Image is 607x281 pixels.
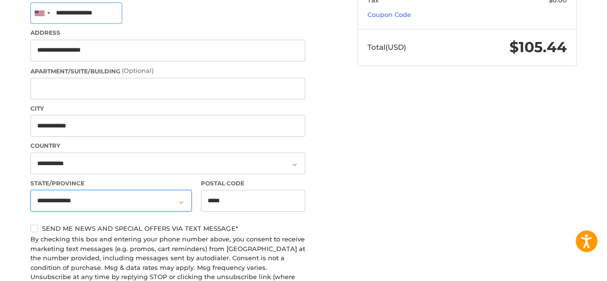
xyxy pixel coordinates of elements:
[367,42,406,52] span: Total (USD)
[201,179,305,188] label: Postal Code
[527,255,607,281] iframe: Google Customer Reviews
[367,11,411,18] a: Coupon Code
[30,28,305,37] label: Address
[30,225,305,232] label: Send me news and special offers via text message*
[30,66,305,76] label: Apartment/Suite/Building
[509,38,567,56] span: $105.44
[30,141,305,150] label: Country
[30,104,305,113] label: City
[122,67,154,74] small: (Optional)
[31,3,53,24] div: United States: +1
[30,179,192,188] label: State/Province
